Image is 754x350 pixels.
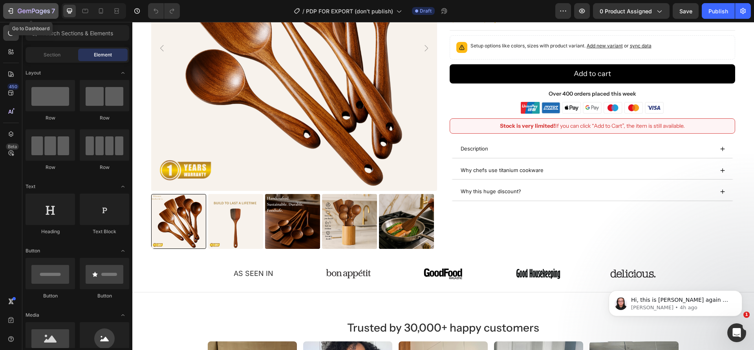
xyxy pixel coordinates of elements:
[593,3,670,19] button: 0 product assigned
[600,7,652,15] span: 0 product assigned
[306,7,393,15] span: PDP FOR EXPORT (don't publish)
[368,99,553,109] p: If you can click “Add to Cart”, the item is still available.
[80,292,129,299] div: Button
[26,228,75,235] div: Heading
[26,312,39,319] span: Media
[26,25,129,41] input: Search Sections & Elements
[265,246,357,258] img: gempages_581516978108236713-3c069aa1-9a89-45f1-a3a9-1bb0e5a86825.png
[26,114,75,122] div: Row
[317,42,603,61] button: Add to cart
[328,145,411,151] span: Why chefs use titanium cookware
[328,123,356,130] span: Description
[708,7,728,15] div: Publish
[117,309,129,321] span: Toggle open
[80,114,129,122] div: Row
[26,247,40,254] span: Button
[80,164,129,171] div: Row
[75,299,547,314] h2: Trusted by 30,000+ happy customers
[117,245,129,257] span: Toggle open
[7,83,19,90] div: 450
[702,3,735,19] button: Publish
[132,22,754,350] iframe: Design area
[94,51,112,58] span: Element
[597,274,754,329] iframe: Intercom notifications message
[368,100,423,107] strong: Stock is very limited!
[148,3,180,19] div: Undo/Redo
[388,80,531,92] img: gempages_581516978108236713-d3bd8e86-82cb-4563-a8b9-d7603b042afc.webp
[328,166,389,172] span: Why this huge discount?
[117,67,129,79] span: Toggle open
[673,3,699,19] button: Save
[3,3,59,19] button: 7
[117,180,129,193] span: Toggle open
[26,69,41,76] span: Layout
[6,143,19,150] div: Beta
[44,51,60,58] span: Section
[75,246,167,257] h2: AS SEEN IN
[51,6,55,16] p: 7
[743,312,750,318] span: 1
[727,323,746,342] iframe: Intercom live chat
[420,7,432,15] span: Draft
[26,292,75,299] div: Button
[80,228,129,235] div: Text Block
[679,8,692,15] span: Save
[455,246,547,258] img: gempages_581516978108236713-d8863d10-8a06-4b59-ad63-4953dbea6ad3.png
[318,67,602,77] p: Over 400 orders placed this week
[26,183,35,190] span: Text
[441,45,479,58] div: Add to cart
[170,246,262,258] img: gempages_581516978108236713-a88be3c1-4984-49d7-ae19-1b58ba3a0cbb.png
[26,164,75,171] div: Row
[360,246,452,258] img: gempages_581516978108236713-b9ebf303-58ee-403d-b3df-fb99baf708c9.png
[302,7,304,15] span: /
